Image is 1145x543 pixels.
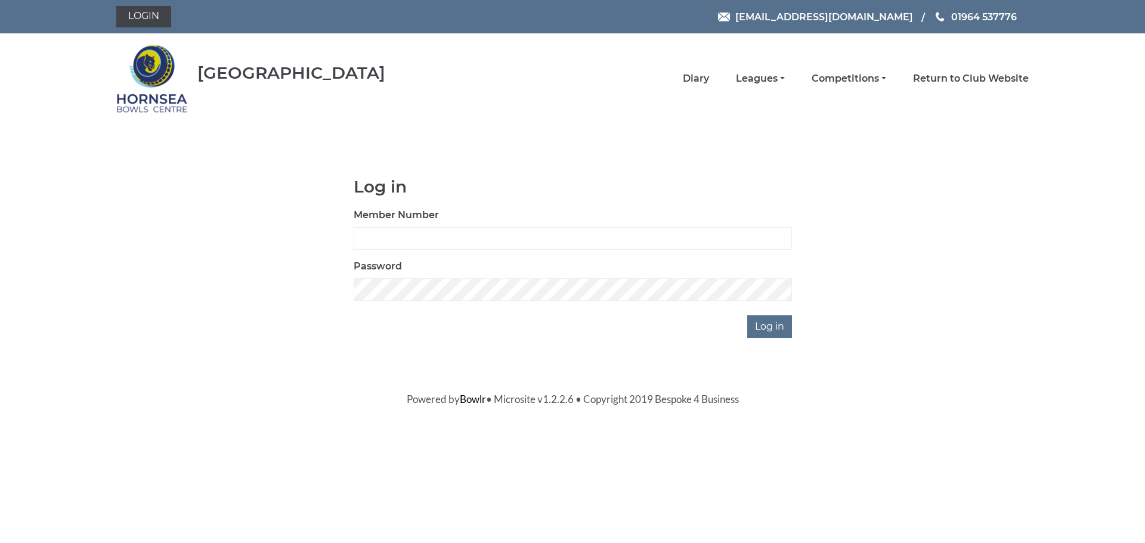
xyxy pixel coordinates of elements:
[354,178,792,196] h1: Log in
[197,64,385,82] div: [GEOGRAPHIC_DATA]
[407,393,739,405] span: Powered by • Microsite v1.2.2.6 • Copyright 2019 Bespoke 4 Business
[735,11,913,22] span: [EMAIL_ADDRESS][DOMAIN_NAME]
[936,12,944,21] img: Phone us
[354,259,402,274] label: Password
[951,11,1017,22] span: 01964 537776
[460,393,486,405] a: Bowlr
[736,72,785,85] a: Leagues
[747,315,792,338] input: Log in
[116,6,171,27] a: Login
[812,72,886,85] a: Competitions
[718,10,913,24] a: Email [EMAIL_ADDRESS][DOMAIN_NAME]
[683,72,709,85] a: Diary
[116,37,188,120] img: Hornsea Bowls Centre
[718,13,730,21] img: Email
[354,208,439,222] label: Member Number
[913,72,1029,85] a: Return to Club Website
[934,10,1017,24] a: Phone us 01964 537776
